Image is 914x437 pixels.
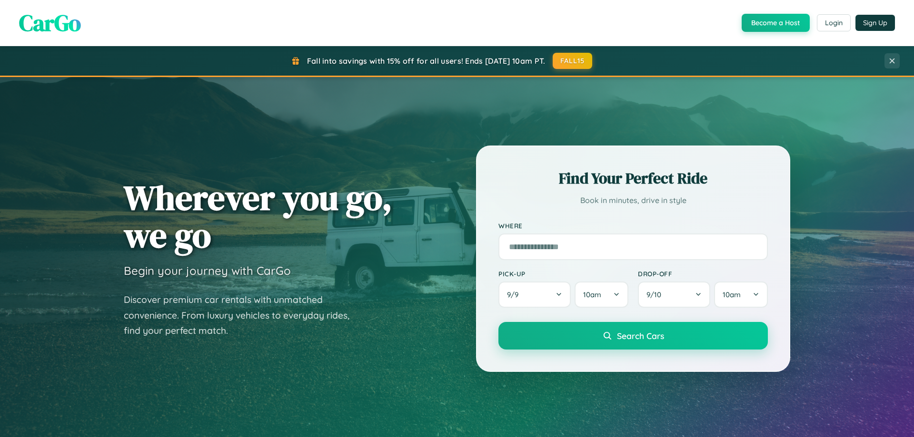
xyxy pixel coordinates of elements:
[646,290,666,299] span: 9 / 10
[307,56,546,66] span: Fall into savings with 15% off for all users! Ends [DATE] 10am PT.
[817,14,851,31] button: Login
[742,14,810,32] button: Become a Host
[638,282,710,308] button: 9/10
[723,290,741,299] span: 10am
[498,168,768,189] h2: Find Your Perfect Ride
[507,290,523,299] span: 9 / 9
[19,7,81,39] span: CarGo
[855,15,895,31] button: Sign Up
[583,290,601,299] span: 10am
[553,53,593,69] button: FALL15
[714,282,768,308] button: 10am
[498,322,768,350] button: Search Cars
[575,282,628,308] button: 10am
[498,270,628,278] label: Pick-up
[498,282,571,308] button: 9/9
[498,222,768,230] label: Where
[124,292,362,339] p: Discover premium car rentals with unmatched convenience. From luxury vehicles to everyday rides, ...
[617,330,664,341] span: Search Cars
[638,270,768,278] label: Drop-off
[498,194,768,207] p: Book in minutes, drive in style
[124,179,392,254] h1: Wherever you go, we go
[124,263,291,278] h3: Begin your journey with CarGo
